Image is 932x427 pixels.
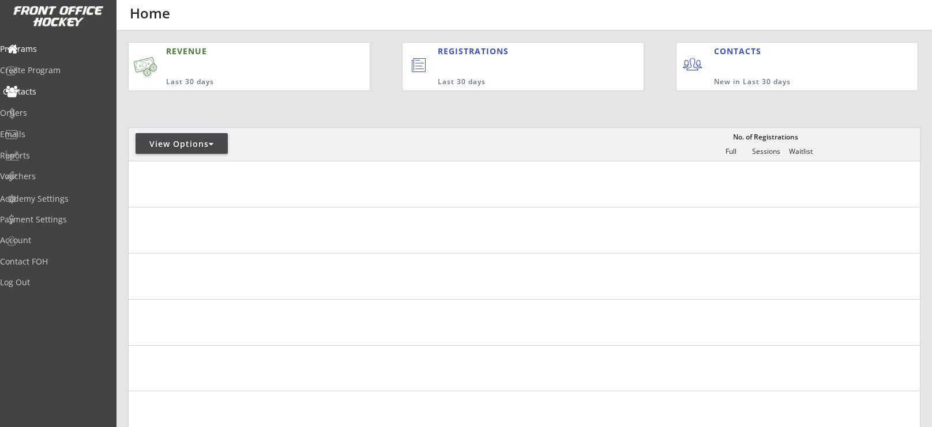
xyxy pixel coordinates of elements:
div: Waitlist [783,148,818,156]
div: REGISTRATIONS [438,46,591,57]
div: Sessions [749,148,783,156]
div: Last 30 days [166,77,314,87]
div: REVENUE [166,46,314,57]
div: Contacts [3,88,107,96]
div: No. of Registrations [730,133,801,141]
div: View Options [136,138,228,150]
div: CONTACTS [714,46,766,57]
div: Full [713,148,748,156]
div: Last 30 days [438,77,596,87]
div: New in Last 30 days [714,77,864,87]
